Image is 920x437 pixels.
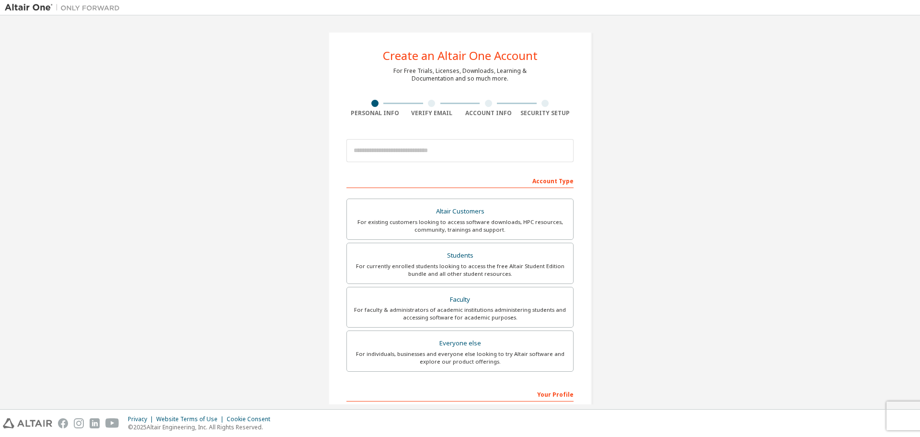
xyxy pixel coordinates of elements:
[403,109,460,117] div: Verify Email
[517,109,574,117] div: Security Setup
[128,415,156,423] div: Privacy
[90,418,100,428] img: linkedin.svg
[74,418,84,428] img: instagram.svg
[156,415,227,423] div: Website Terms of Use
[383,50,538,61] div: Create an Altair One Account
[393,67,527,83] div: For Free Trials, Licenses, Downloads, Learning & Documentation and so much more.
[353,293,567,307] div: Faculty
[3,418,52,428] img: altair_logo.svg
[353,337,567,350] div: Everyone else
[346,386,574,402] div: Your Profile
[460,109,517,117] div: Account Info
[346,173,574,188] div: Account Type
[346,109,403,117] div: Personal Info
[227,415,276,423] div: Cookie Consent
[353,350,567,366] div: For individuals, businesses and everyone else looking to try Altair software and explore our prod...
[5,3,125,12] img: Altair One
[58,418,68,428] img: facebook.svg
[353,205,567,218] div: Altair Customers
[353,249,567,262] div: Students
[353,306,567,321] div: For faculty & administrators of academic institutions administering students and accessing softwa...
[105,418,119,428] img: youtube.svg
[353,218,567,234] div: For existing customers looking to access software downloads, HPC resources, community, trainings ...
[128,423,276,431] p: © 2025 Altair Engineering, Inc. All Rights Reserved.
[353,262,567,278] div: For currently enrolled students looking to access the free Altair Student Edition bundle and all ...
